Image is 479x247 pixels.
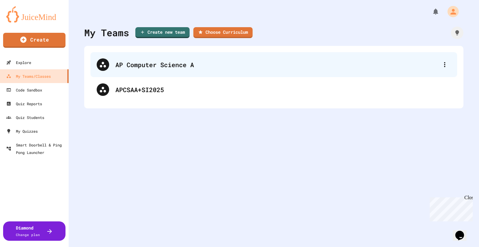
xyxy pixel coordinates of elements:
div: My Teams/Classes [6,72,51,80]
div: AP Computer Science A [90,52,457,77]
div: Quiz Students [6,114,44,121]
div: My Notifications [420,6,441,17]
div: Quiz Reports [6,100,42,107]
div: APCSAA+SI2025 [90,77,457,102]
div: How it works [451,27,463,39]
div: AP Computer Science A [115,60,438,69]
div: Code Sandbox [6,86,42,94]
img: logo-orange.svg [6,6,62,22]
div: APCSAA+SI2025 [115,85,451,94]
a: Choose Curriculum [193,27,253,38]
a: Create [3,33,65,48]
iframe: chat widget [427,195,473,221]
div: My Quizzes [6,127,38,135]
div: Chat with us now!Close [2,2,43,40]
button: DiamondChange plan [3,221,65,241]
div: Diamond [16,225,40,238]
div: Smart Doorbell & Ping Pong Launcher [6,141,66,156]
a: Create new team [135,27,190,38]
div: Explore [6,59,31,66]
div: My Teams [84,26,129,40]
div: My Account [441,4,460,19]
iframe: chat widget [453,222,473,241]
span: Change plan [16,232,40,237]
